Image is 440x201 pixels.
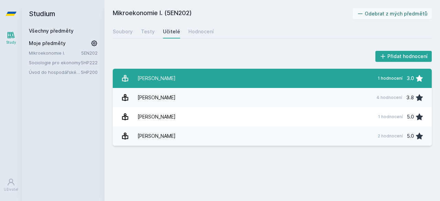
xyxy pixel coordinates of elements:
[406,91,414,104] div: 3.8
[407,110,414,124] div: 5.0
[378,133,403,139] div: 2 hodnocení
[113,25,133,38] a: Soubory
[137,110,176,124] div: [PERSON_NAME]
[188,25,214,38] a: Hodnocení
[378,76,403,81] div: 1 hodnocení
[188,28,214,35] div: Hodnocení
[113,107,432,126] a: [PERSON_NAME] 1 hodnocení 5.0
[113,88,432,107] a: [PERSON_NAME] 4 hodnocení 3.8
[1,175,21,196] a: Uživatel
[407,129,414,143] div: 5.0
[141,25,155,38] a: Testy
[113,8,353,19] h2: Mikroekonomie I. (5EN202)
[376,95,402,100] div: 4 hodnocení
[29,28,74,34] a: Všechny předměty
[163,25,180,38] a: Učitelé
[81,50,98,56] a: 5EN202
[378,114,403,120] div: 1 hodnocení
[137,71,176,85] div: [PERSON_NAME]
[137,91,176,104] div: [PERSON_NAME]
[81,60,98,65] a: 5HP222
[353,8,432,19] button: Odebrat z mých předmětů
[81,69,98,75] a: 5HP200
[375,51,432,62] button: Přidat hodnocení
[4,187,18,192] div: Uživatel
[29,59,81,66] a: Sociologie pro ekonomy
[113,69,432,88] a: [PERSON_NAME] 1 hodnocení 3.0
[113,126,432,146] a: [PERSON_NAME] 2 hodnocení 5.0
[141,28,155,35] div: Testy
[113,28,133,35] div: Soubory
[407,71,414,85] div: 3.0
[137,129,176,143] div: [PERSON_NAME]
[29,40,66,47] span: Moje předměty
[29,69,81,76] a: Úvod do hospodářské a sociální politiky
[6,40,16,45] div: Study
[163,28,180,35] div: Učitelé
[29,49,81,56] a: Mikroekonomie I.
[1,27,21,48] a: Study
